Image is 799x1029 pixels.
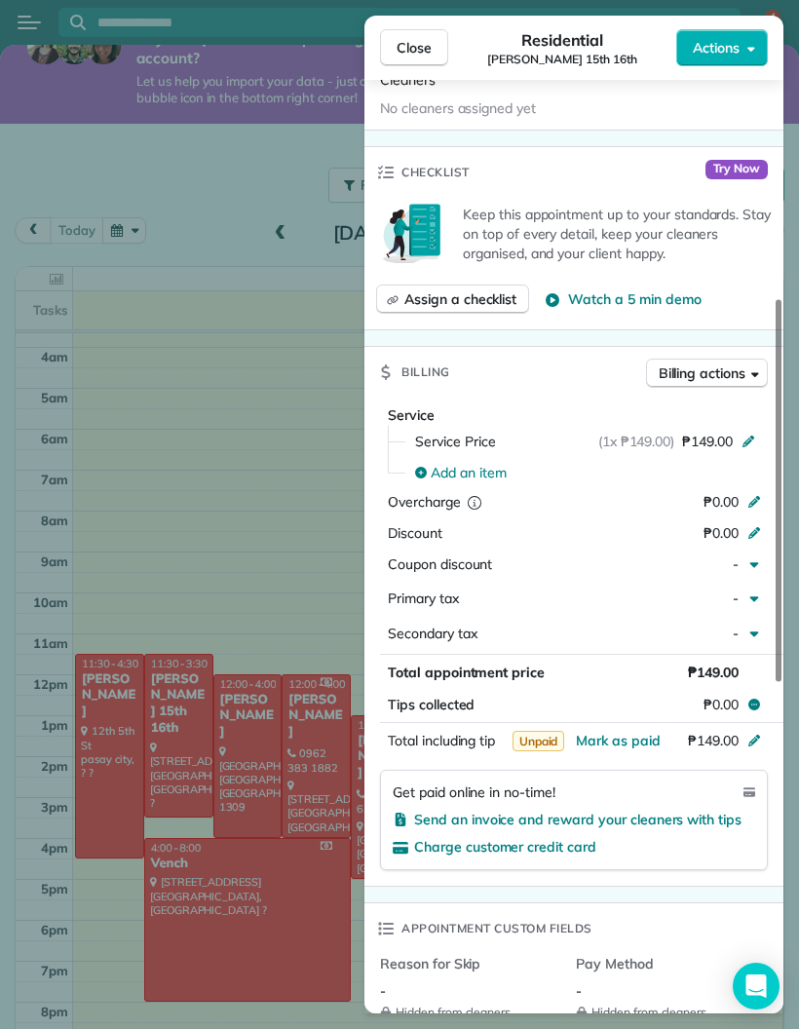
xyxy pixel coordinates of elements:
[576,982,582,1000] span: -
[388,695,475,714] span: Tips collected
[414,838,596,856] span: Charge customer credit card
[704,695,739,714] span: ₱0.00
[404,289,516,309] span: Assign a checklist
[415,432,496,451] span: Service Price
[380,982,386,1000] span: -
[521,28,604,52] span: Residential
[704,524,739,542] span: ₱0.00
[388,406,435,424] span: Service
[705,160,768,179] span: Try Now
[576,732,661,749] span: Mark as paid
[388,625,477,642] span: Secondary tax
[545,289,701,309] button: Watch a 5 min demo
[733,963,780,1010] div: Open Intercom Messenger
[380,691,768,718] button: Tips collected₱0.00
[576,954,756,973] span: Pay Method
[568,289,701,309] span: Watch a 5 min demo
[393,782,555,802] span: Get paid online in no-time!
[431,463,507,482] span: Add an item
[688,664,739,681] span: ₱149.00
[733,625,739,642] span: -
[388,732,495,749] span: Total including tip
[704,493,739,511] span: ₱0.00
[733,555,739,573] span: -
[388,590,459,607] span: Primary tax
[403,426,768,457] button: Service Price(1x ₱149.00)₱149.00
[693,38,740,57] span: Actions
[380,954,560,973] span: Reason for Skip
[388,524,442,542] span: Discount
[598,432,675,451] span: (1x ₱149.00)
[401,362,450,382] span: Billing
[380,71,436,89] span: Cleaners
[388,664,545,681] span: Total appointment price
[376,285,529,314] button: Assign a checklist
[388,492,556,512] div: Overcharge
[513,731,565,751] span: Unpaid
[659,363,745,383] span: Billing actions
[487,52,636,67] span: [PERSON_NAME] 15th 16th
[733,590,739,607] span: -
[403,457,768,488] button: Add an item
[380,1005,560,1020] span: Hidden from cleaners
[380,99,536,117] span: No cleaners assigned yet
[401,163,470,182] span: Checklist
[401,919,592,938] span: Appointment custom fields
[388,555,492,573] span: Coupon discount
[414,811,742,828] span: Send an invoice and reward your cleaners with tips
[380,29,448,66] button: Close
[576,731,661,750] button: Mark as paid
[576,1005,756,1020] span: Hidden from cleaners
[397,38,432,57] span: Close
[463,205,772,263] p: Keep this appointment up to your standards. Stay on top of every detail, keep your cleaners organ...
[682,432,733,451] span: ₱149.00
[688,732,739,749] span: ₱149.00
